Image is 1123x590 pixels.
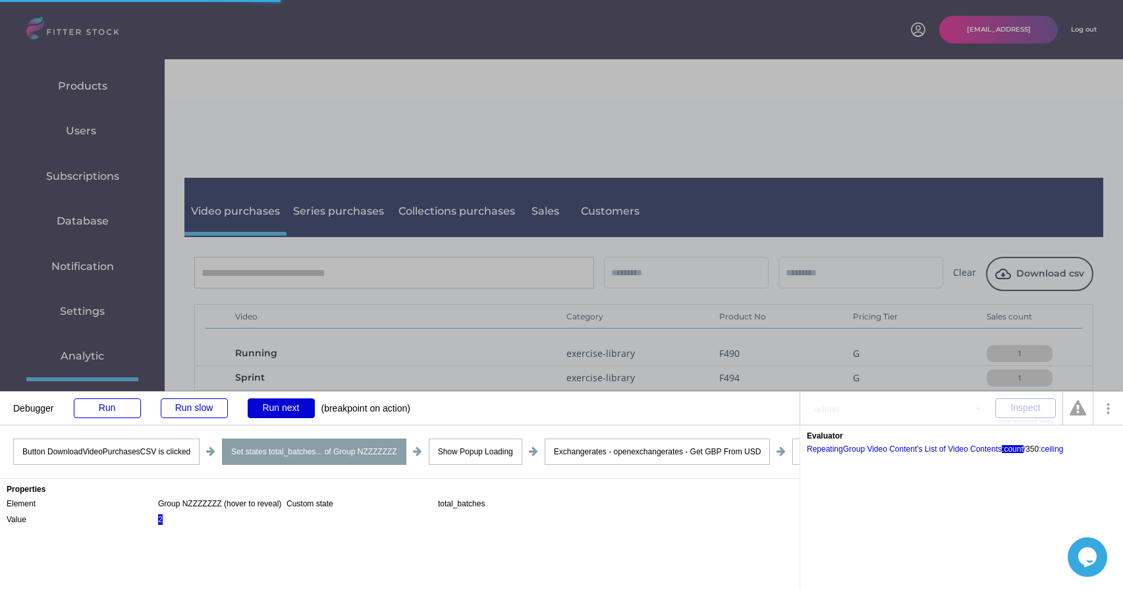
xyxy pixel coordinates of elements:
[1039,445,1063,453] div: :ceiling
[13,439,200,465] div: Button DownloadVideoPurchasesCSV is clicked
[248,398,315,418] div: Run next
[158,514,163,525] div: 2
[438,498,485,509] div: total_batches
[7,514,158,523] div: Value
[807,445,917,453] div: RepeatingGroup Video Content
[1068,537,1110,577] iframe: chat widget
[74,398,141,418] div: Run
[807,432,843,440] div: Evaluator
[1002,445,1024,453] div: :count
[917,445,1002,453] div: 's List of Video Contents
[321,392,410,413] div: (breakpoint on action)
[161,398,228,418] div: Run slow
[222,439,406,465] div: Set states total_batches... of Group NZZZZZZZ
[1026,445,1039,453] div: 350
[7,485,793,493] div: Properties
[792,439,883,465] div: Hide Popup Loading
[13,392,54,413] div: Debugger
[545,439,771,465] div: Exchangerates - openexchangerates - Get GBP From USD
[429,439,522,465] div: Show Popup Loading
[158,498,281,509] div: Group NZZZZZZZ (hover to reveal)
[287,498,438,507] div: Custom state
[1024,445,1026,453] div: /
[7,498,158,507] div: Element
